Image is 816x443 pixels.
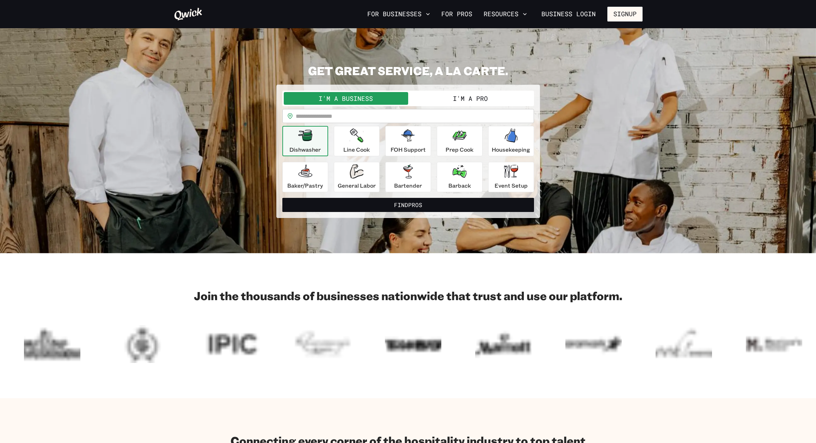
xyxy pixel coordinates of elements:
[607,7,643,22] button: Signup
[282,198,534,212] button: FindPros
[437,126,483,156] button: Prep Cook
[338,181,376,190] p: General Labor
[492,145,530,154] p: Housekeeping
[437,162,483,192] button: Barback
[385,162,431,192] button: Bartender
[394,181,422,190] p: Bartender
[364,8,433,20] button: For Businesses
[391,145,426,154] p: FOH Support
[495,181,528,190] p: Event Setup
[488,126,534,156] button: Housekeeping
[334,162,380,192] button: General Labor
[488,162,534,192] button: Event Setup
[448,181,471,190] p: Barback
[446,145,473,154] p: Prep Cook
[276,63,540,78] h2: GET GREAT SERVICE, A LA CARTE.
[284,92,408,105] button: I'm a Business
[408,92,533,105] button: I'm a Pro
[282,126,328,156] button: Dishwasher
[481,8,530,20] button: Resources
[289,145,321,154] p: Dishwasher
[334,126,380,156] button: Line Cook
[438,8,475,20] a: For Pros
[174,289,643,303] h2: Join the thousands of businesses nationwide that trust and use our platform.
[535,7,602,22] a: Business Login
[282,162,328,192] button: Baker/Pastry
[287,181,323,190] p: Baker/Pastry
[343,145,370,154] p: Line Cook
[385,126,431,156] button: FOH Support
